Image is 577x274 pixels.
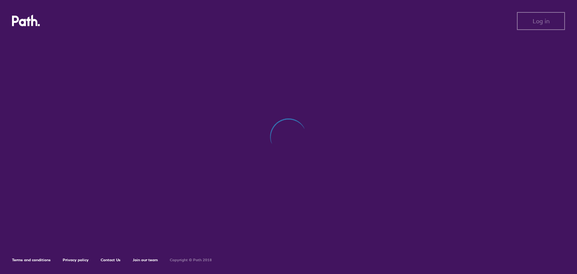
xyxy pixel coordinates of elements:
[63,257,89,262] a: Privacy policy
[101,257,121,262] a: Contact Us
[517,12,565,30] button: Log in
[533,18,550,24] span: Log in
[170,258,212,262] h6: Copyright © Path 2018
[133,257,158,262] a: Join our team
[12,257,51,262] a: Terms and conditions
